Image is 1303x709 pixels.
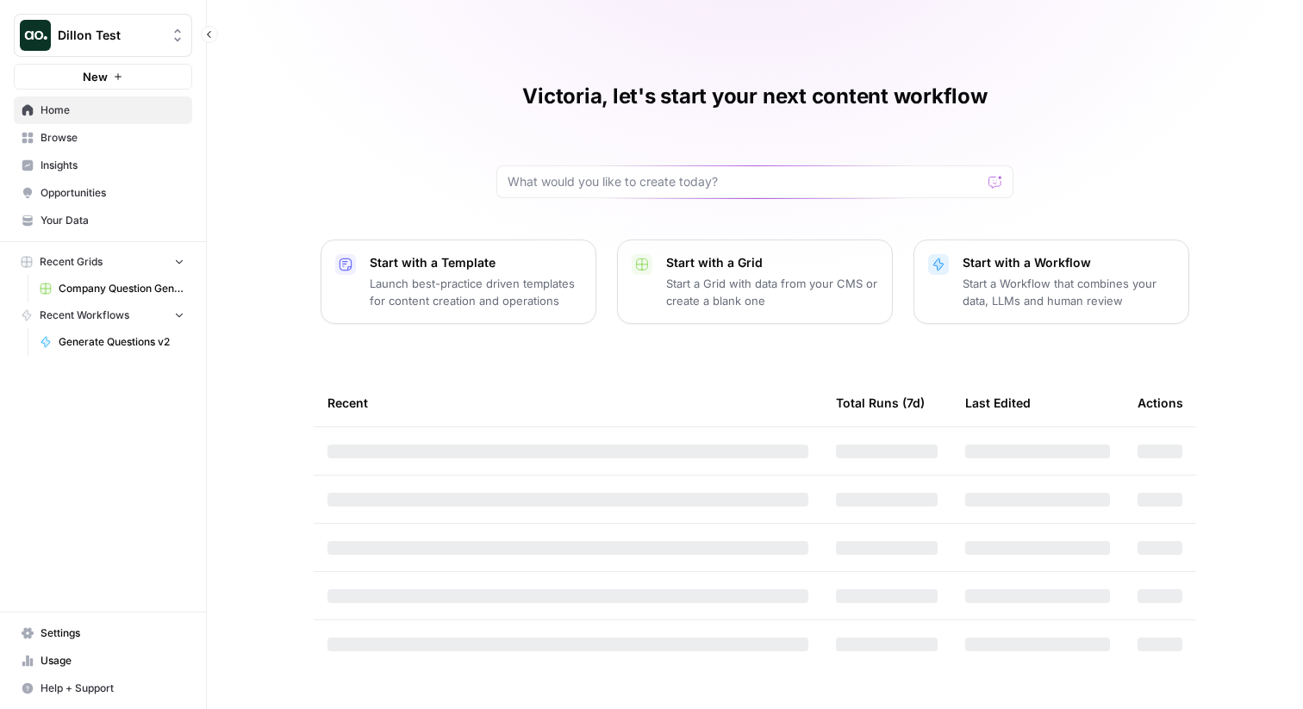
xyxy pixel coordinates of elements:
button: Start with a TemplateLaunch best-practice driven templates for content creation and operations [321,239,596,324]
span: Your Data [41,213,184,228]
div: Actions [1138,379,1183,426]
a: Usage [14,647,192,675]
a: Opportunities [14,179,192,207]
span: Opportunities [41,185,184,201]
h1: Victoria, let's start your next content workflow [522,83,987,110]
a: Home [14,96,192,124]
span: New [83,68,108,85]
button: Start with a WorkflowStart a Workflow that combines your data, LLMs and human review [913,239,1189,324]
button: Start with a GridStart a Grid with data from your CMS or create a blank one [617,239,893,324]
button: Workspace: Dillon Test [14,14,192,57]
span: Recent Workflows [40,308,129,323]
a: Settings [14,619,192,647]
p: Start with a Workflow [963,254,1175,271]
p: Start a Workflow that combines your data, LLMs and human review [963,275,1175,309]
p: Start a Grid with data from your CMS or create a blank one [666,275,878,309]
a: Your Data [14,207,192,234]
img: Dillon Test Logo [20,20,51,51]
div: Total Runs (7d) [836,379,925,426]
a: Generate Questions v2 [32,328,192,356]
span: Dillon Test [58,27,162,44]
div: Recent [327,379,808,426]
input: What would you like to create today? [508,173,982,190]
a: Company Question Generation [32,275,192,302]
span: Usage [41,653,184,669]
p: Start with a Template [370,254,582,271]
span: Home [41,103,184,118]
span: Help + Support [41,681,184,696]
a: Browse [14,124,192,152]
span: Recent Grids [40,254,103,270]
p: Launch best-practice driven templates for content creation and operations [370,275,582,309]
span: Insights [41,158,184,173]
span: Generate Questions v2 [59,334,184,350]
p: Start with a Grid [666,254,878,271]
button: New [14,64,192,90]
button: Recent Grids [14,249,192,275]
span: Company Question Generation [59,281,184,296]
div: Last Edited [965,379,1031,426]
button: Recent Workflows [14,302,192,328]
span: Browse [41,130,184,146]
a: Insights [14,152,192,179]
span: Settings [41,625,184,641]
button: Help + Support [14,675,192,702]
